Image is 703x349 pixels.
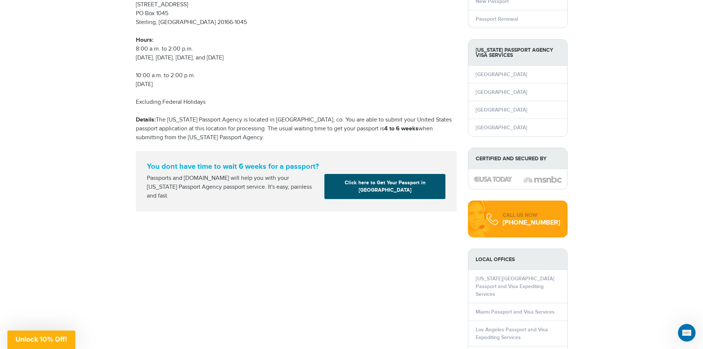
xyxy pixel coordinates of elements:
[476,124,527,131] a: [GEOGRAPHIC_DATA]
[476,309,555,315] a: Miami Passport and Visa Services
[476,89,527,95] a: [GEOGRAPHIC_DATA]
[503,219,560,226] div: [PHONE_NUMBER]
[136,37,154,44] strong: Hours:
[384,125,418,132] strong: 4 to 6 weeks
[15,335,67,343] span: Unlock 10% Off!
[136,98,457,107] p: Excluding Federal Holidays
[503,212,560,219] div: CALL US NOW
[476,326,548,341] a: Los Angeles Passport and Visa Expediting Services
[136,116,457,142] p: The [US_STATE] Passport Agency is located in [GEOGRAPHIC_DATA], co. You are able to submit your U...
[136,36,457,62] p: 8:00 a.m. to 2:00 p.m. [DATE], [DATE], [DATE], and [DATE]
[136,116,156,123] strong: Details:
[147,162,446,171] strong: You dont have time to wait 6 weeks for a passport?
[523,175,562,184] img: image description
[7,331,75,349] div: Unlock 10% Off!
[468,249,567,270] strong: LOCAL OFFICES
[144,174,322,201] div: Passports and [DOMAIN_NAME] will help you with your [US_STATE] Passport Agency passport service. ...
[678,324,696,342] iframe: Intercom live chat
[476,276,554,297] a: [US_STATE][GEOGRAPHIC_DATA] Passport and Visa Expediting Services
[476,16,518,22] a: Passport Renewal
[474,177,512,182] img: image description
[324,174,445,199] a: Click here to Get Your Passport in [GEOGRAPHIC_DATA]
[476,71,527,78] a: [GEOGRAPHIC_DATA]
[476,107,527,113] a: [GEOGRAPHIC_DATA]
[468,40,567,66] strong: [US_STATE] Passport Agency Visa Services
[136,71,457,89] p: 10:00 a.m. to 2:00 p.m. [DATE]
[468,148,567,169] strong: Certified and Secured by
